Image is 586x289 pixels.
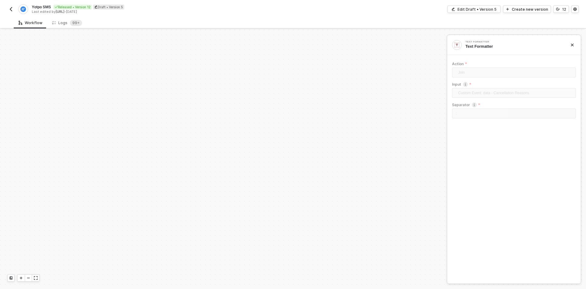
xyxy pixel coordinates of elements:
[570,43,574,47] span: icon-close
[553,6,569,13] button: 12
[7,6,15,13] button: back
[52,20,82,26] div: Logs
[70,20,82,26] sup: 44791
[32,4,51,9] span: Yotpo SMS
[94,5,98,9] span: icon-edit
[573,7,577,11] span: icon-settings
[56,9,64,14] span: [URL]
[452,61,576,66] label: Action
[19,20,42,25] div: Workflow
[512,7,548,12] div: Create new version
[53,5,92,9] div: Released • Version 12
[458,7,497,12] div: Edit Draft • Version 5
[458,68,572,77] span: Join
[451,7,455,11] span: icon-edit
[472,102,477,107] img: icon-info
[562,7,566,12] div: 12
[465,44,561,49] div: Text Formatter
[32,9,292,14] div: Last edited by - [DATE]
[503,6,551,13] button: Create new version
[34,276,38,280] span: icon-expand
[506,7,509,11] span: icon-play
[463,82,468,87] img: icon-info
[9,7,13,12] img: back
[447,6,501,13] button: Edit Draft • Version 5
[454,42,460,48] img: integration-icon
[458,88,572,98] span: Custom Event: data - Cancellation Reasons
[93,5,124,9] div: Draft • Version 5
[452,102,576,107] label: Separator
[27,276,30,280] span: icon-minus
[20,6,26,12] img: integration-icon
[556,7,560,11] span: icon-versioning
[452,82,576,87] label: Input
[465,41,557,43] div: Text Formatter
[19,276,23,280] span: icon-play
